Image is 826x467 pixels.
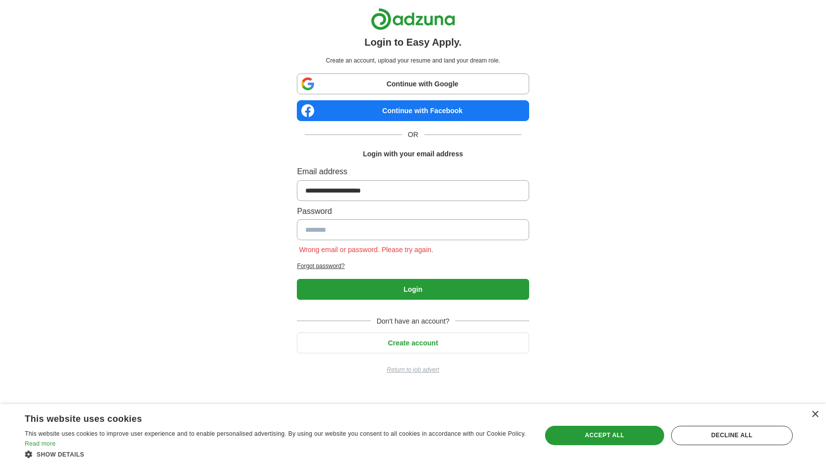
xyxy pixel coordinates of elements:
[297,73,529,94] a: Continue with Google
[402,129,424,140] span: OR
[364,34,462,50] h1: Login to Easy Apply.
[371,316,456,327] span: Don't have an account?
[297,262,529,271] a: Forgot password?
[297,246,435,254] span: Wrong email or password. Please try again.
[297,165,529,178] label: Email address
[297,333,529,353] button: Create account
[297,365,529,375] a: Return to job advert
[371,8,455,30] img: Adzuna logo
[25,410,501,425] div: This website uses cookies
[25,430,526,437] span: This website uses cookies to improve user experience and to enable personalised advertising. By u...
[297,205,529,218] label: Password
[671,426,793,445] div: Decline all
[37,451,84,458] span: Show details
[297,100,529,121] a: Continue with Facebook
[297,279,529,300] button: Login
[363,148,463,159] h1: Login with your email address
[299,56,527,66] p: Create an account, upload your resume and land your dream role.
[545,426,664,445] div: Accept all
[297,339,529,347] a: Create account
[811,411,819,418] div: Close
[25,440,56,447] a: Read more, opens a new window
[25,449,526,460] div: Show details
